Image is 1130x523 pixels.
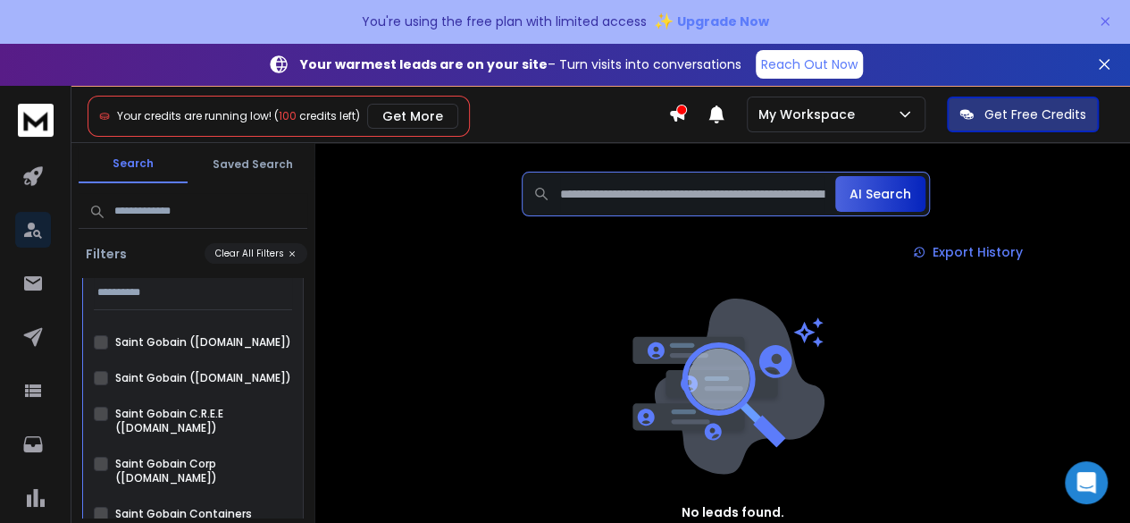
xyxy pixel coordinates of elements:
label: Saint Gobain C.R.E.E ([DOMAIN_NAME]) [115,407,292,435]
label: Saint Gobain ([DOMAIN_NAME]) [115,335,291,350]
button: ✨Upgrade Now [654,4,769,39]
button: Search [79,146,188,183]
label: Saint Gobain Corp ([DOMAIN_NAME]) [115,457,292,485]
button: Get More [367,104,458,129]
p: Get Free Credits [984,105,1086,123]
h1: No leads found. [682,503,784,521]
span: Your credits are running low! [117,108,272,123]
button: Get Free Credits [947,97,1099,132]
span: ✨ [654,9,674,34]
button: Clear All Filters [205,243,307,264]
button: Saved Search [198,147,307,182]
p: You're using the free plan with limited access [362,13,647,30]
span: 100 [279,108,297,123]
h3: Filters [79,245,134,263]
p: – Turn visits into conversations [300,55,741,73]
img: image [628,299,824,475]
label: Saint Gobain ([DOMAIN_NAME]) [115,371,291,385]
strong: Your warmest leads are on your site [300,55,548,73]
a: Reach Out Now [756,50,863,79]
div: Open Intercom Messenger [1065,461,1108,504]
span: Upgrade Now [677,13,769,30]
img: logo [18,104,54,137]
p: Reach Out Now [761,55,858,73]
a: Export History [899,234,1037,270]
p: My Workspace [758,105,862,123]
span: ( credits left) [274,108,360,123]
button: AI Search [835,176,925,212]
